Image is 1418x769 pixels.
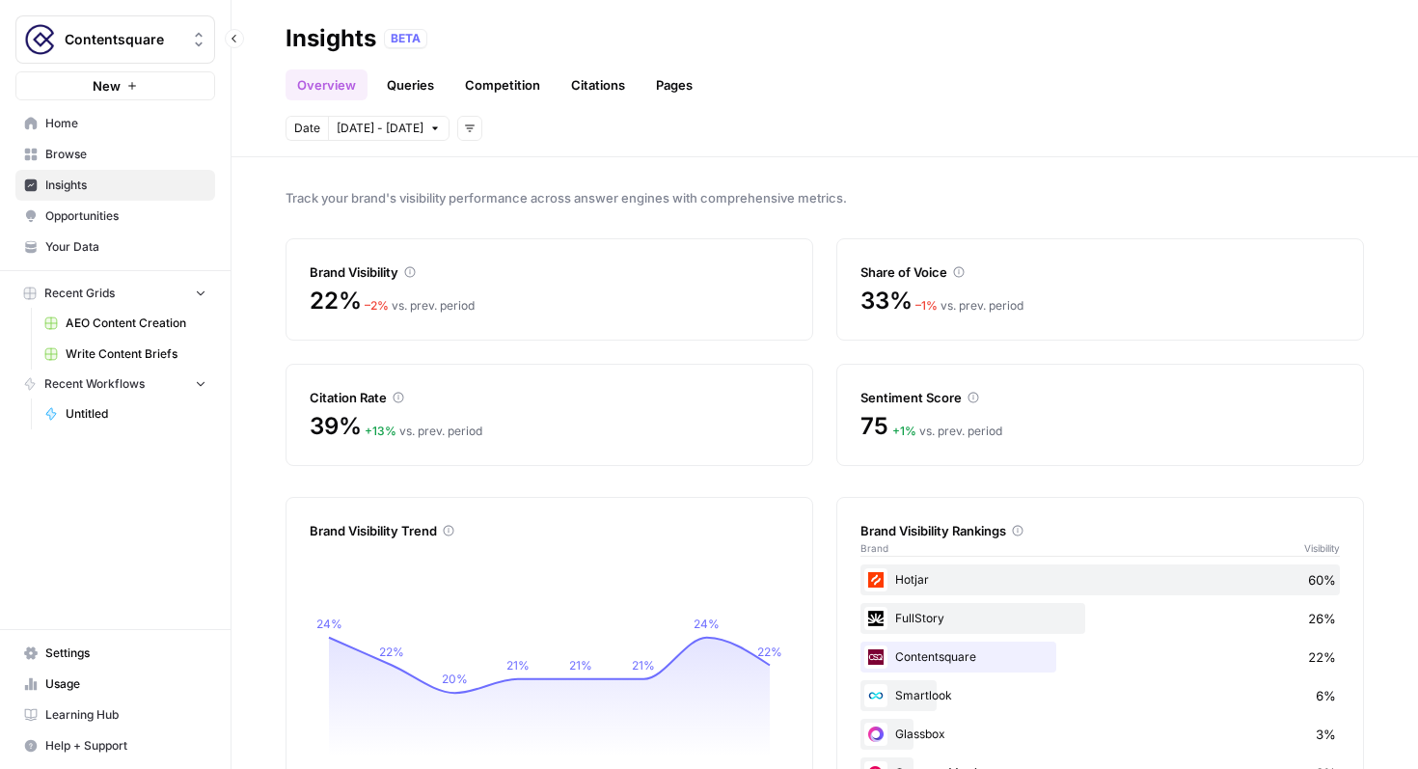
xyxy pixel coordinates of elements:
span: Browse [45,146,206,163]
span: + 13 % [365,424,396,438]
a: Overview [286,69,368,100]
div: Insights [286,23,376,54]
div: vs. prev. period [892,423,1002,440]
span: 75 [860,411,888,442]
div: Contentsquare [860,642,1340,673]
span: – 1 % [915,298,938,313]
span: AEO Content Creation [66,315,206,332]
span: Your Data [45,238,206,256]
a: Your Data [15,232,215,262]
div: vs. prev. period [365,423,482,440]
span: 39% [310,411,361,442]
span: 33% [860,286,912,316]
span: [DATE] - [DATE] [337,120,423,137]
img: zwlw6jrss74g2ghqnx2um79zlq1s [864,607,887,630]
div: FullStory [860,603,1340,634]
span: Home [45,115,206,132]
button: Recent Workflows [15,370,215,398]
a: AEO Content Creation [36,308,215,339]
span: 26% [1308,609,1336,628]
span: 22% [1308,647,1336,667]
a: Home [15,108,215,139]
a: Write Content Briefs [36,339,215,370]
tspan: 21% [632,658,655,673]
tspan: 21% [569,658,592,673]
span: New [93,76,121,96]
span: Recent Workflows [44,375,145,393]
span: Visibility [1304,540,1340,556]
img: lxz1f62m4vob8scdtnggqzvov8kr [864,723,887,746]
div: Smartlook [860,680,1340,711]
a: Pages [644,69,704,100]
span: Write Content Briefs [66,345,206,363]
div: Brand Visibility Rankings [860,521,1340,540]
span: 22% [310,286,361,316]
tspan: 24% [694,617,720,631]
div: Brand Visibility [310,262,789,282]
img: wzkvhukvyis4iz6fwi42388od7r3 [864,645,887,669]
button: Workspace: Contentsquare [15,15,215,64]
div: Glassbox [860,719,1340,750]
div: Share of Voice [860,262,1340,282]
button: [DATE] - [DATE] [328,116,450,141]
div: Citation Rate [310,388,789,407]
a: Opportunities [15,201,215,232]
button: Recent Grids [15,279,215,308]
img: wbaihhag19gzixoae55lax9atvyf [864,568,887,591]
span: Usage [45,675,206,693]
button: New [15,71,215,100]
span: 60% [1308,570,1336,590]
tspan: 22% [757,645,782,659]
span: Insights [45,177,206,194]
tspan: 24% [316,617,342,631]
tspan: 20% [442,672,468,686]
a: Learning Hub [15,700,215,730]
span: Track your brand's visibility performance across answer engines with comprehensive metrics. [286,188,1364,207]
div: Brand Visibility Trend [310,521,789,540]
span: Untitled [66,405,206,423]
a: Browse [15,139,215,170]
a: Queries [375,69,446,100]
a: Insights [15,170,215,201]
div: Hotjar [860,564,1340,595]
div: vs. prev. period [915,297,1023,315]
span: Brand [860,540,888,556]
span: Contentsquare [65,30,181,49]
span: 6% [1316,686,1336,705]
span: Date [294,120,320,137]
div: BETA [384,29,427,48]
img: Contentsquare Logo [22,22,57,57]
span: Settings [45,645,206,662]
a: Usage [15,669,215,700]
span: Help + Support [45,737,206,755]
span: 3% [1316,725,1336,744]
div: vs. prev. period [365,297,475,315]
span: Learning Hub [45,706,206,724]
span: Opportunities [45,207,206,225]
span: – 2 % [365,298,389,313]
button: Help + Support [15,730,215,761]
div: Sentiment Score [860,388,1340,407]
tspan: 21% [506,658,530,673]
img: x22y0817k4awfjbo3nr4n6hyldvs [864,684,887,707]
tspan: 22% [379,645,404,659]
span: Recent Grids [44,285,115,302]
span: + 1 % [892,424,916,438]
a: Citations [559,69,637,100]
a: Settings [15,638,215,669]
a: Untitled [36,398,215,429]
a: Competition [453,69,552,100]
